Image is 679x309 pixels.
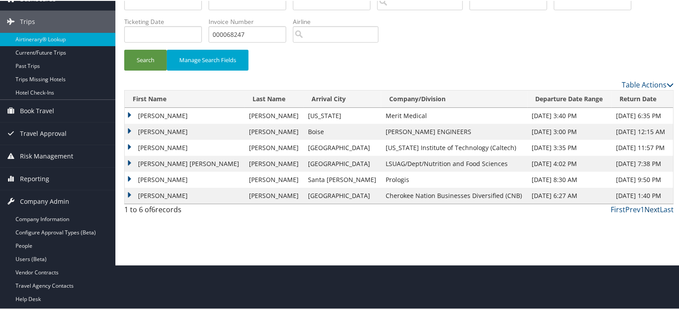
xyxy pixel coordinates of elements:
[381,187,527,203] td: Cherokee Nation Businesses Diversified (CNB)
[125,90,245,107] th: First Name: activate to sort column ascending
[528,123,612,139] td: [DATE] 3:00 PM
[245,123,304,139] td: [PERSON_NAME]
[124,49,167,70] button: Search
[124,203,252,218] div: 1 to 6 of records
[381,139,527,155] td: [US_STATE] Institute of Technology (Caltech)
[528,187,612,203] td: [DATE] 6:27 AM
[660,204,674,214] a: Last
[612,187,673,203] td: [DATE] 1:40 PM
[304,139,381,155] td: [GEOGRAPHIC_DATA]
[612,139,673,155] td: [DATE] 11:57 PM
[612,90,673,107] th: Return Date: activate to sort column ascending
[528,155,612,171] td: [DATE] 4:02 PM
[644,204,660,214] a: Next
[625,204,640,214] a: Prev
[381,155,527,171] td: LSUAG/Dept/Nutrition and Food Sciences
[612,107,673,123] td: [DATE] 6:35 PM
[611,204,625,214] a: First
[20,122,67,144] span: Travel Approval
[245,155,304,171] td: [PERSON_NAME]
[304,123,381,139] td: Boise
[381,107,527,123] td: Merit Medical
[304,155,381,171] td: [GEOGRAPHIC_DATA]
[293,16,385,25] label: Airline
[20,99,54,121] span: Book Travel
[20,190,69,212] span: Company Admin
[622,79,674,89] a: Table Actions
[304,90,381,107] th: Arrival City: activate to sort column ascending
[151,204,155,214] span: 6
[125,171,245,187] td: [PERSON_NAME]
[245,171,304,187] td: [PERSON_NAME]
[125,155,245,171] td: [PERSON_NAME] [PERSON_NAME]
[20,144,73,166] span: Risk Management
[640,204,644,214] a: 1
[245,107,304,123] td: [PERSON_NAME]
[20,10,35,32] span: Trips
[304,107,381,123] td: [US_STATE]
[125,187,245,203] td: [PERSON_NAME]
[124,16,209,25] label: Ticketing Date
[381,123,527,139] td: [PERSON_NAME] ENGINEERS
[304,171,381,187] td: Santa [PERSON_NAME]
[528,90,612,107] th: Departure Date Range: activate to sort column ascending
[381,171,527,187] td: Prologis
[528,171,612,187] td: [DATE] 8:30 AM
[528,107,612,123] td: [DATE] 3:40 PM
[304,187,381,203] td: [GEOGRAPHIC_DATA]
[612,155,673,171] td: [DATE] 7:38 PM
[167,49,249,70] button: Manage Search Fields
[125,107,245,123] td: [PERSON_NAME]
[20,167,49,189] span: Reporting
[125,139,245,155] td: [PERSON_NAME]
[612,171,673,187] td: [DATE] 9:50 PM
[612,123,673,139] td: [DATE] 12:15 AM
[528,139,612,155] td: [DATE] 3:35 PM
[245,187,304,203] td: [PERSON_NAME]
[245,90,304,107] th: Last Name: activate to sort column ascending
[381,90,527,107] th: Company/Division
[245,139,304,155] td: [PERSON_NAME]
[209,16,293,25] label: Invoice Number
[125,123,245,139] td: [PERSON_NAME]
